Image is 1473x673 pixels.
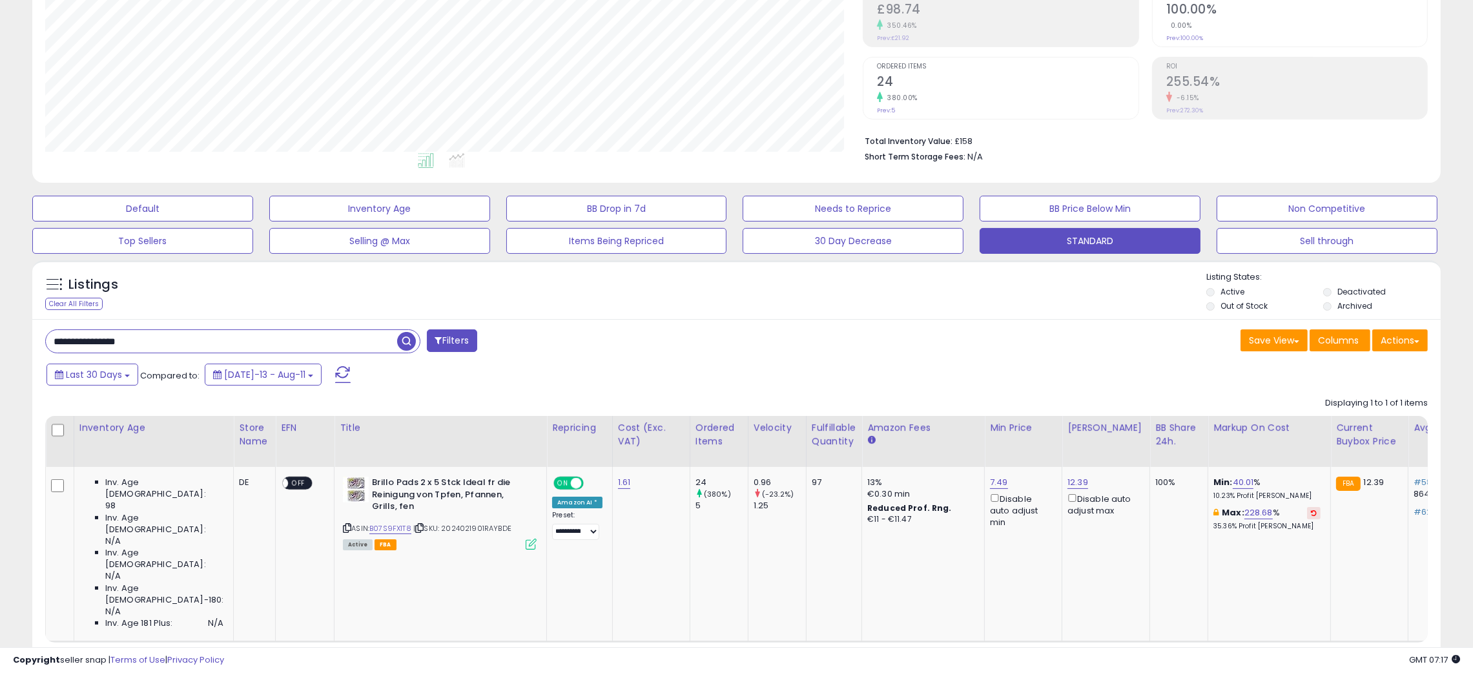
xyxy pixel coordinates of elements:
span: N/A [105,535,121,547]
div: Disable auto adjust max [1067,492,1140,517]
div: ASIN: [343,477,537,548]
div: % [1213,477,1321,501]
button: Save View [1241,329,1308,351]
div: Store Name [239,421,270,448]
small: (380%) [704,489,731,499]
button: Selling @ Max [269,228,490,254]
button: Default [32,196,253,222]
span: #624 [1414,506,1438,518]
span: ROI [1166,63,1427,70]
small: (-23.2%) [762,489,794,499]
div: [PERSON_NAME] [1067,421,1144,435]
small: FBA [1336,477,1360,491]
div: 0.96 [754,477,806,488]
label: Archived [1337,300,1372,311]
button: Actions [1372,329,1428,351]
button: Columns [1310,329,1370,351]
div: €11 - €11.47 [867,514,974,525]
p: 10.23% Profit [PERSON_NAME] [1213,492,1321,501]
div: Displaying 1 to 1 of 1 items [1325,397,1428,409]
b: Short Term Storage Fees: [865,151,965,162]
div: 100% [1155,477,1198,488]
h5: Listings [68,276,118,294]
span: N/A [208,617,223,629]
span: Inv. Age [DEMOGRAPHIC_DATA]: [105,477,223,500]
label: Out of Stock [1221,300,1268,311]
a: 7.49 [990,476,1008,489]
div: Amazon Fees [867,421,979,435]
span: Ordered Items [877,63,1138,70]
small: Prev: 100.00% [1166,34,1203,42]
span: N/A [967,150,983,163]
div: DE [239,477,265,488]
th: The percentage added to the cost of goods (COGS) that forms the calculator for Min & Max prices. [1208,416,1331,467]
button: BB Drop in 7d [506,196,727,222]
div: BB Share 24h. [1155,421,1202,448]
span: 12.39 [1364,476,1385,488]
span: | SKU: 2024021901RAYBDE [413,523,511,533]
b: Reduced Prof. Rng. [867,502,952,513]
a: 40.01 [1233,476,1254,489]
h2: 255.54% [1166,74,1427,92]
div: 5 [695,500,748,512]
span: Inv. Age 181 Plus: [105,617,173,629]
span: All listings currently available for purchase on Amazon [343,539,373,550]
span: OFF [582,478,603,489]
div: 13% [867,477,974,488]
button: [DATE]-13 - Aug-11 [205,364,322,386]
div: Disable auto adjust min [990,492,1052,528]
span: Last 30 Days [66,368,122,381]
div: Fulfillable Quantity [812,421,856,448]
button: STANDARD [980,228,1200,254]
div: Cost (Exc. VAT) [618,421,685,448]
div: €0.30 min [867,488,974,500]
label: Deactivated [1337,286,1386,297]
small: 380.00% [883,93,918,103]
small: Prev: £21.92 [877,34,909,42]
p: 35.36% Profit [PERSON_NAME] [1213,522,1321,531]
button: Filters [427,329,477,352]
span: 2025-09-12 07:17 GMT [1409,654,1460,666]
h2: 24 [877,74,1138,92]
span: OFF [289,478,309,489]
a: Terms of Use [110,654,165,666]
p: Listing States: [1206,271,1441,284]
small: Prev: 272.30% [1166,107,1203,114]
div: Inventory Age [79,421,228,435]
div: EFN [281,421,329,435]
button: Needs to Reprice [743,196,963,222]
button: Inventory Age [269,196,490,222]
small: Prev: 5 [877,107,895,114]
button: Sell through [1217,228,1437,254]
span: FBA [375,539,397,550]
button: Non Competitive [1217,196,1437,222]
b: Brillo Pads 2 x 5 Stck Ideal fr die Reinigung von Tpfen, Pfannen, Grills, fen [372,477,529,516]
div: Ordered Items [695,421,743,448]
a: 1.61 [618,476,631,489]
small: 0.00% [1166,21,1192,30]
div: seller snap | | [13,654,224,667]
span: N/A [105,570,121,582]
div: Current Buybox Price [1336,421,1403,448]
b: Max: [1222,506,1244,519]
strong: Copyright [13,654,60,666]
small: Amazon Fees. [867,435,875,446]
span: Inv. Age [DEMOGRAPHIC_DATA]-180: [105,583,223,606]
button: Top Sellers [32,228,253,254]
span: N/A [105,606,121,617]
b: Total Inventory Value: [865,136,953,147]
div: 1.25 [754,500,806,512]
a: B07S9FX1T8 [369,523,411,534]
button: Items Being Repriced [506,228,727,254]
div: Preset: [552,511,603,539]
label: Active [1221,286,1244,297]
a: 12.39 [1067,476,1088,489]
span: Inv. Age [DEMOGRAPHIC_DATA]: [105,547,223,570]
span: 98 [105,500,116,512]
span: Inv. Age [DEMOGRAPHIC_DATA]: [105,512,223,535]
button: Last 30 Days [46,364,138,386]
small: 350.46% [883,21,917,30]
img: 51kz+4xHIpL._SL40_.jpg [343,477,369,502]
div: Title [340,421,541,435]
span: Compared to: [140,369,200,382]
